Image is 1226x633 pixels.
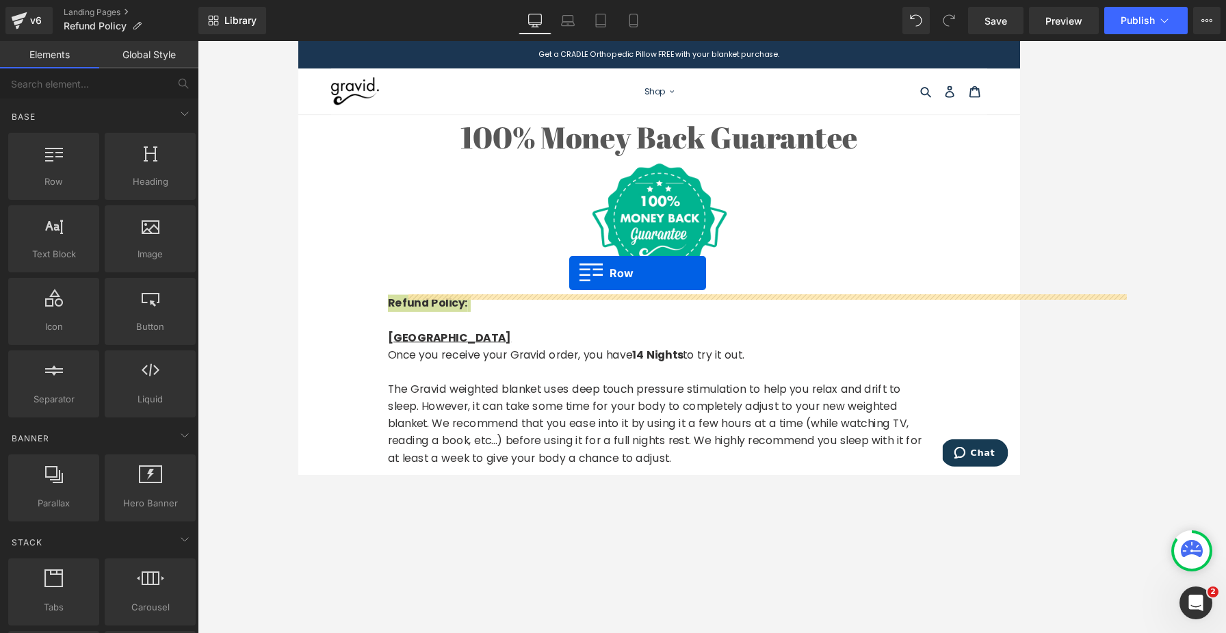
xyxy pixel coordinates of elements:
[12,600,95,615] span: Tabs
[109,247,192,261] span: Image
[551,7,584,34] a: Laptop
[10,432,51,445] span: Banner
[38,42,92,73] img: Best Weighted Blanket in Canada | Gravid
[617,7,650,34] a: Mobile
[1121,15,1155,26] span: Publish
[984,14,1007,28] span: Save
[27,12,44,29] div: v6
[1045,14,1082,28] span: Preview
[10,536,44,549] span: Stack
[109,320,192,334] span: Button
[1193,7,1221,34] button: More
[397,51,421,65] span: Shop
[103,350,725,370] p: Once you receive your Gravid order, you have to try it out.
[224,14,257,27] span: Library
[10,110,37,123] span: Base
[99,41,198,68] a: Global Style
[103,292,194,309] strong: Refund Policy:
[1208,586,1218,597] span: 2
[12,175,95,189] span: Row
[12,496,95,511] span: Parallax
[390,49,438,67] button: Shop
[902,7,930,34] button: Undo
[109,392,192,406] span: Liquid
[109,175,192,189] span: Heading
[1104,7,1188,34] button: Publish
[519,7,551,34] a: Desktop
[64,7,198,18] a: Landing Pages
[198,7,266,34] a: New Library
[1029,7,1099,34] a: Preview
[103,389,725,488] p: The Gravid weighted blanket uses deep touch pressure stimulation to help you relax and drift to s...
[1179,586,1212,619] iframe: Intercom live chat
[12,320,95,334] span: Icon
[109,496,192,511] span: Hero Banner
[109,600,192,615] span: Carousel
[64,21,127,31] span: Refund Policy
[12,247,95,261] span: Text Block
[5,7,53,34] a: v6
[1,1,826,29] p: Get a CRADLE Orthopedic Pillow FREE with your blanket purchase.
[584,7,617,34] a: Tablet
[103,331,244,348] u: [GEOGRAPHIC_DATA]
[383,351,441,368] strong: 14 Nights
[12,392,95,406] span: Separator
[935,7,963,34] button: Redo
[739,456,814,491] iframe: Opens a widget where you can chat to one of our agents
